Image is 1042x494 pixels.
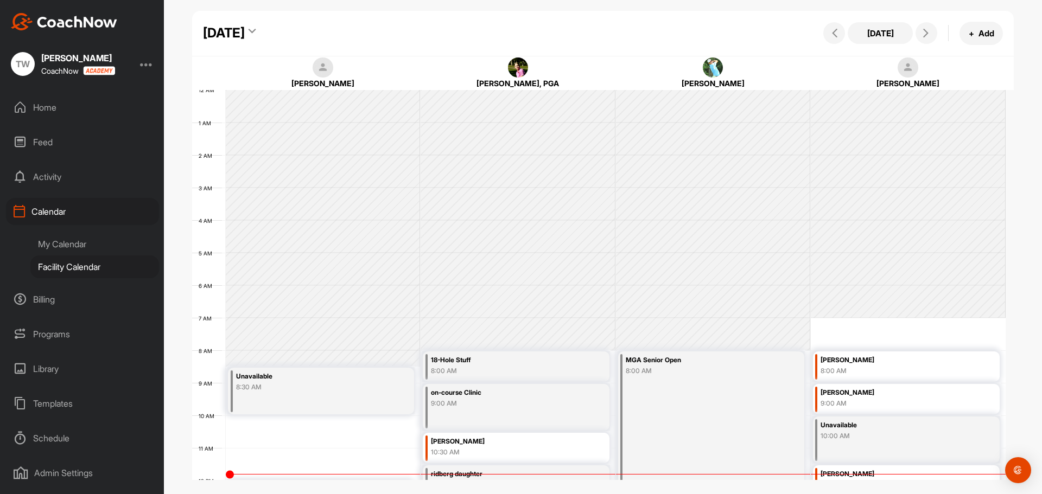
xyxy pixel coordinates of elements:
[6,94,159,121] div: Home
[821,419,966,432] div: Unavailable
[960,22,1003,45] button: +Add
[192,87,225,93] div: 12 AM
[192,250,223,256] div: 5 AM
[30,255,159,278] div: Facility Calendar
[6,320,159,348] div: Programs
[6,425,159,452] div: Schedule
[6,286,159,313] div: Billing
[431,468,576,480] div: ridberg daughter
[821,431,966,441] div: 10:00 AM
[192,217,223,224] div: 4 AM
[192,445,224,452] div: 11 AM
[431,447,576,457] div: 10:30 AM
[11,52,35,76] div: TW
[41,66,115,75] div: CoachNow
[192,283,223,289] div: 6 AM
[431,435,576,448] div: [PERSON_NAME]
[203,23,245,43] div: [DATE]
[508,57,529,78] img: square_095835cd76ac6bd3b20469ba0b26027f.jpg
[192,315,223,322] div: 7 AM
[821,366,966,376] div: 8:00 AM
[192,413,225,419] div: 10 AM
[703,57,723,78] img: square_1707734b9169688d3d4311bb3a41c2ac.jpg
[969,28,974,39] span: +
[192,348,223,354] div: 8 AM
[6,129,159,156] div: Feed
[821,399,966,408] div: 9:00 AM
[821,387,966,399] div: [PERSON_NAME]
[192,120,222,126] div: 1 AM
[6,459,159,486] div: Admin Settings
[1005,457,1031,483] div: Open Intercom Messenger
[827,78,989,89] div: [PERSON_NAME]
[192,380,223,387] div: 9 AM
[632,78,794,89] div: [PERSON_NAME]
[821,354,966,367] div: [PERSON_NAME]
[431,399,576,408] div: 9:00 AM
[431,387,576,399] div: on-course Clinic
[821,468,966,480] div: [PERSON_NAME]
[431,354,576,367] div: 18-Hole Stuff
[6,163,159,190] div: Activity
[236,382,381,392] div: 8:30 AM
[431,366,576,376] div: 8:00 AM
[898,57,918,78] img: square_default-ef6cabf814de5a2bf16c804365e32c732080f9872bdf737d349900a9daf73cf9.png
[11,13,117,30] img: CoachNow
[83,66,115,75] img: CoachNow acadmey
[437,78,599,89] div: [PERSON_NAME], PGA
[192,185,223,191] div: 3 AM
[6,355,159,382] div: Library
[242,78,404,89] div: [PERSON_NAME]
[626,366,771,376] div: 8:00 AM
[30,233,159,255] div: My Calendar
[192,152,223,159] div: 2 AM
[626,354,771,367] div: MGA Senior Open
[848,22,913,44] button: [DATE]
[236,370,381,383] div: Unavailable
[192,478,225,484] div: 12 PM
[6,198,159,225] div: Calendar
[313,57,333,78] img: square_default-ef6cabf814de5a2bf16c804365e32c732080f9872bdf737d349900a9daf73cf9.png
[41,54,115,62] div: [PERSON_NAME]
[6,390,159,417] div: Templates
